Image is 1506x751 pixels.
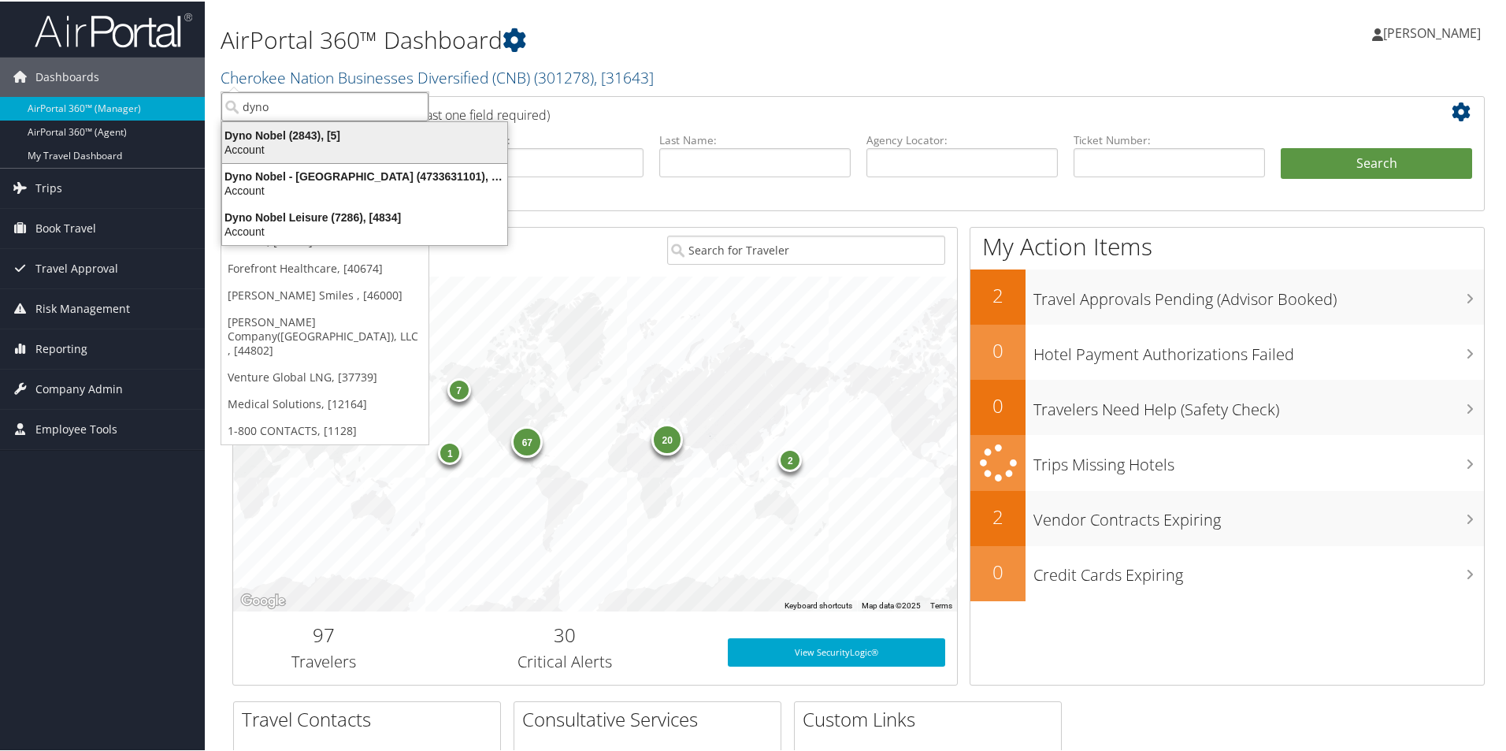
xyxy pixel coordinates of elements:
[426,620,704,647] h2: 30
[35,207,96,247] span: Book Travel
[213,209,517,223] div: Dyno Nobel Leisure (7286), [4834]
[970,391,1026,418] h2: 0
[35,368,123,407] span: Company Admin
[221,307,428,362] a: [PERSON_NAME] Company([GEOGRAPHIC_DATA]), LLC , [44802]
[237,589,289,610] a: Open this area in Google Maps (opens a new window)
[970,336,1026,362] h2: 0
[1033,500,1484,530] h3: Vendor Contracts Expiring
[213,127,517,141] div: Dyno Nobel (2843), [5]
[237,589,289,610] img: Google
[970,557,1026,584] h2: 0
[970,323,1484,378] a: 0Hotel Payment Authorizations Failed
[1383,23,1481,40] span: [PERSON_NAME]
[1033,334,1484,364] h3: Hotel Payment Authorizations Failed
[866,131,1058,147] label: Agency Locator:
[594,65,654,87] span: , [ 31643 ]
[970,502,1026,529] h2: 2
[1281,147,1472,178] button: Search
[399,105,550,122] span: (at least one field required)
[35,328,87,367] span: Reporting
[213,223,517,237] div: Account
[213,141,517,155] div: Account
[728,637,945,665] a: View SecurityLogic®
[242,705,500,731] h2: Travel Contacts
[785,599,852,610] button: Keyboard shortcuts
[221,362,428,389] a: Venture Global LNG, [37739]
[221,416,428,443] a: 1-800 CONTACTS, [1128]
[1033,279,1484,309] h3: Travel Approvals Pending (Advisor Booked)
[651,422,683,454] div: 20
[35,408,117,448] span: Employee Tools
[970,281,1026,307] h2: 2
[522,705,781,731] h2: Consultative Services
[213,182,517,196] div: Account
[245,649,402,671] h3: Travelers
[1033,389,1484,419] h3: Travelers Need Help (Safety Check)
[35,288,130,327] span: Risk Management
[930,600,952,608] a: Terms (opens in new tab)
[970,433,1484,489] a: Trips Missing Hotels
[221,22,1071,55] h1: AirPortal 360™ Dashboard
[438,440,462,463] div: 1
[862,600,921,608] span: Map data ©2025
[221,254,428,281] a: Forefront Healthcare, [40674]
[35,167,62,206] span: Trips
[1033,555,1484,585] h3: Credit Cards Expiring
[447,377,470,400] div: 7
[452,131,644,147] label: First Name:
[1372,8,1497,55] a: [PERSON_NAME]
[221,389,428,416] a: Medical Solutions, [12164]
[35,247,118,287] span: Travel Approval
[534,65,594,87] span: ( 301278 )
[778,447,802,470] div: 2
[970,378,1484,433] a: 0Travelers Need Help (Safety Check)
[1074,131,1265,147] label: Ticket Number:
[221,91,428,120] input: Search Accounts
[221,281,428,307] a: [PERSON_NAME] Smiles , [46000]
[213,168,517,182] div: Dyno Nobel - [GEOGRAPHIC_DATA] (4733631101), [4806]
[803,705,1061,731] h2: Custom Links
[511,424,543,455] div: 67
[426,649,704,671] h3: Critical Alerts
[970,268,1484,323] a: 2Travel Approvals Pending (Advisor Booked)
[1033,444,1484,474] h3: Trips Missing Hotels
[970,489,1484,545] a: 2Vendor Contracts Expiring
[35,10,192,47] img: airportal-logo.png
[970,545,1484,600] a: 0Credit Cards Expiring
[245,620,402,647] h2: 97
[35,56,99,95] span: Dashboards
[970,229,1484,262] h1: My Action Items
[659,131,851,147] label: Last Name:
[245,98,1368,125] h2: Airtinerary Lookup
[667,234,945,263] input: Search for Traveler
[221,65,654,87] a: Cherokee Nation Businesses Diversified (CNB)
